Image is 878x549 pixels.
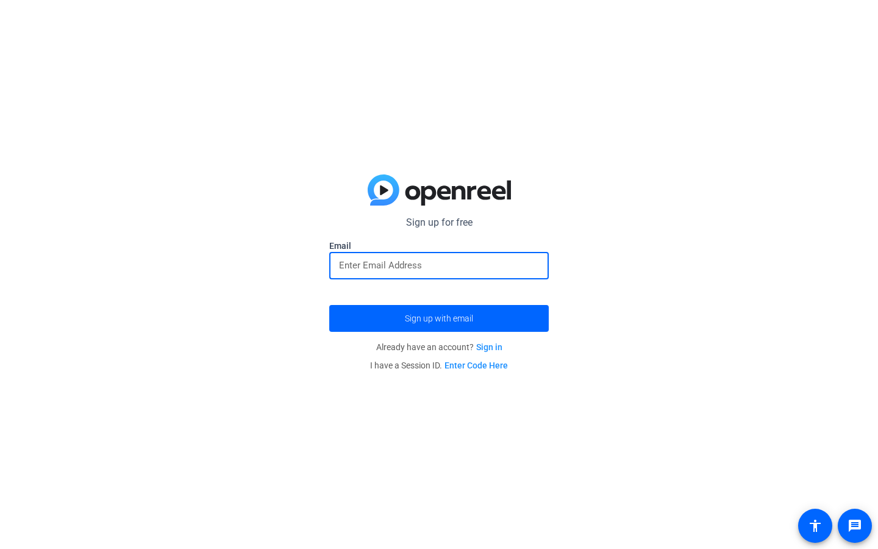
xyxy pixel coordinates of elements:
input: Enter Email Address [339,258,539,273]
button: Sign up with email [329,305,549,332]
span: I have a Session ID. [370,361,508,370]
mat-icon: accessibility [808,518,823,533]
a: Enter Code Here [444,361,508,370]
label: Email [329,240,549,252]
img: blue-gradient.svg [368,174,511,206]
p: Sign up for free [329,215,549,230]
a: Sign in [476,342,502,352]
span: Already have an account? [376,342,502,352]
mat-icon: message [848,518,862,533]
